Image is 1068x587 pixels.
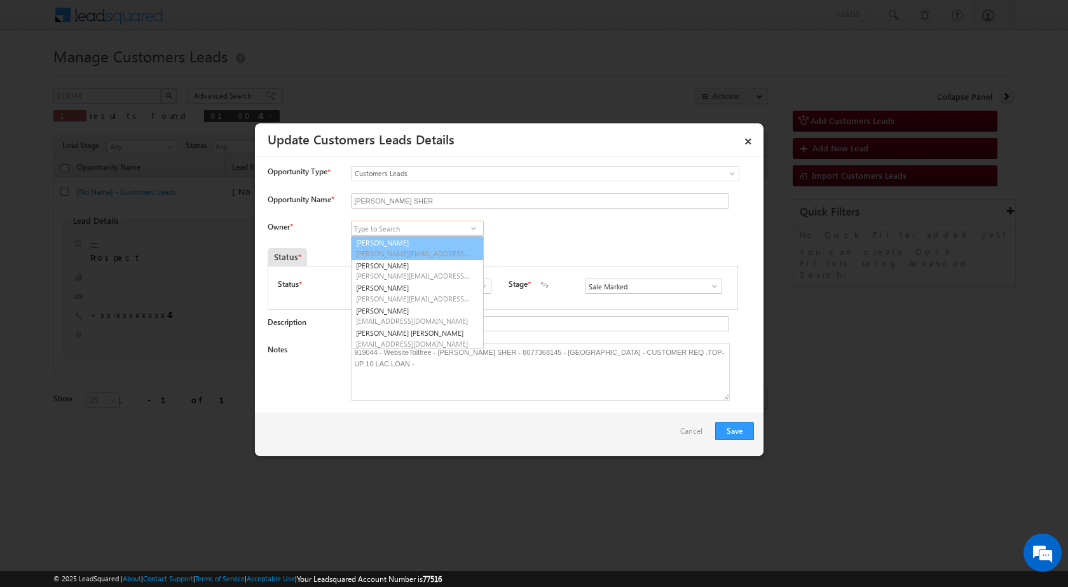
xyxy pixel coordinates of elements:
[351,221,484,236] input: Type to Search
[297,574,442,584] span: Your Leadsquared Account Number is
[53,573,442,585] span: © 2025 LeadSquared | | | | |
[22,67,53,83] img: d_60004797649_company_0_60004797649
[268,248,307,266] div: Status
[715,422,754,440] button: Save
[195,574,245,583] a: Terms of Service
[278,279,299,290] label: Status
[356,249,470,258] span: [PERSON_NAME][EMAIL_ADDRESS][PERSON_NAME][DOMAIN_NAME]
[585,279,722,294] input: Type to Search
[173,392,231,409] em: Start Chat
[268,130,455,148] a: Update Customers Leads Details
[352,259,483,282] a: [PERSON_NAME]
[680,422,709,446] a: Cancel
[356,294,470,303] span: [PERSON_NAME][EMAIL_ADDRESS][DOMAIN_NAME]
[268,222,292,231] label: Owner
[352,305,483,328] a: [PERSON_NAME]
[123,574,141,583] a: About
[472,280,488,293] a: Show All Items
[465,222,481,235] a: Show All Items
[356,316,470,326] span: [EMAIL_ADDRESS][DOMAIN_NAME]
[356,271,470,280] span: [PERSON_NAME][EMAIL_ADDRESS][PERSON_NAME][DOMAIN_NAME]
[352,282,483,305] a: [PERSON_NAME]
[17,118,232,381] textarea: Type your message and hit 'Enter'
[423,574,442,584] span: 77516
[209,6,239,37] div: Minimize live chat window
[356,339,470,349] span: [EMAIL_ADDRESS][DOMAIN_NAME]
[143,574,193,583] a: Contact Support
[66,67,214,83] div: Chat with us now
[247,574,295,583] a: Acceptable Use
[352,168,687,179] span: Customers Leads
[268,166,327,177] span: Opportunity Type
[351,166,739,181] a: Customers Leads
[737,128,759,150] a: ×
[268,345,287,354] label: Notes
[352,327,483,350] a: [PERSON_NAME] [PERSON_NAME]
[351,236,484,260] a: [PERSON_NAME]
[268,317,306,327] label: Description
[703,280,719,293] a: Show All Items
[509,279,528,290] label: Stage
[268,195,334,204] label: Opportunity Name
